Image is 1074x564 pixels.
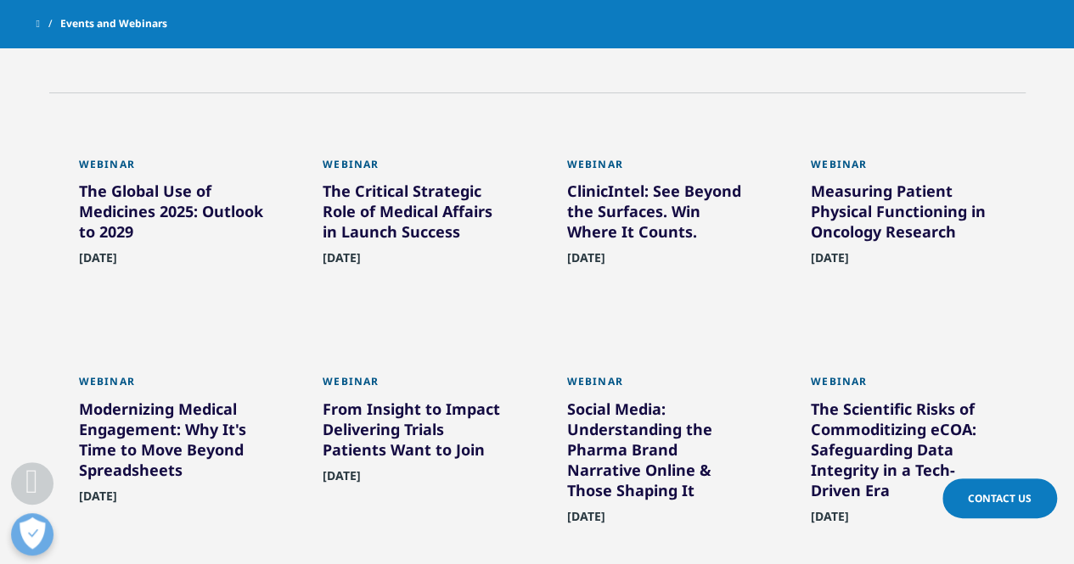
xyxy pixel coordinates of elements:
span: [DATE] [811,249,849,276]
a: Webinar Social Media: Understanding the Pharma Brand Narrative Online & Those Shaping It [DATE] [567,375,752,563]
div: Webinar [567,158,752,181]
span: [DATE] [811,508,849,534]
div: The Scientific Risks of Commoditizing eCOA: Safeguarding Data Integrity in a Tech-Driven Era [811,399,996,507]
a: Webinar Measuring Patient Physical Functioning in Oncology Research [DATE] [811,158,996,305]
div: Social Media: Understanding the Pharma Brand Narrative Online & Those Shaping It [567,399,752,507]
span: Events and Webinars [60,8,167,39]
a: Contact Us [942,478,1057,518]
span: [DATE] [79,249,117,276]
div: From Insight to Impact Delivering Trials Patients Want to Join [323,399,508,466]
div: Webinar [811,375,996,398]
div: Webinar [323,375,508,398]
div: Webinar [567,375,752,398]
span: [DATE] [323,249,361,276]
div: The Critical Strategic Role of Medical Affairs in Launch Success [323,181,508,248]
div: The Global Use of Medicines 2025: Outlook to 2029 [79,181,264,248]
span: [DATE] [323,467,361,494]
span: Contact Us [968,491,1032,505]
a: Webinar Modernizing Medical Engagement: Why It's Time to Move Beyond Spreadsheets [DATE] [79,375,264,543]
div: Webinar [323,158,508,181]
div: ClinicIntel: See Beyond the Surfaces. Win Where It Counts. [567,181,752,248]
span: [DATE] [79,488,117,514]
div: Webinar [811,158,996,181]
span: [DATE] [567,249,605,276]
a: Webinar The Critical Strategic Role of Medical Affairs in Launch Success [DATE] [323,158,508,305]
div: Modernizing Medical Engagement: Why It's Time to Move Beyond Spreadsheets [79,399,264,487]
span: [DATE] [567,508,605,534]
a: Webinar From Insight to Impact Delivering Trials Patients Want to Join [DATE] [323,375,508,522]
a: Webinar The Global Use of Medicines 2025: Outlook to 2029 [DATE] [79,158,264,305]
div: Webinar [79,375,264,398]
a: Webinar ClinicIntel: See Beyond the Surfaces. Win Where It Counts. [DATE] [567,158,752,305]
a: Webinar The Scientific Risks of Commoditizing eCOA: Safeguarding Data Integrity in a Tech-Driven ... [811,375,996,563]
button: Open Preferences [11,513,53,556]
div: Measuring Patient Physical Functioning in Oncology Research [811,181,996,248]
div: Webinar [79,158,264,181]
